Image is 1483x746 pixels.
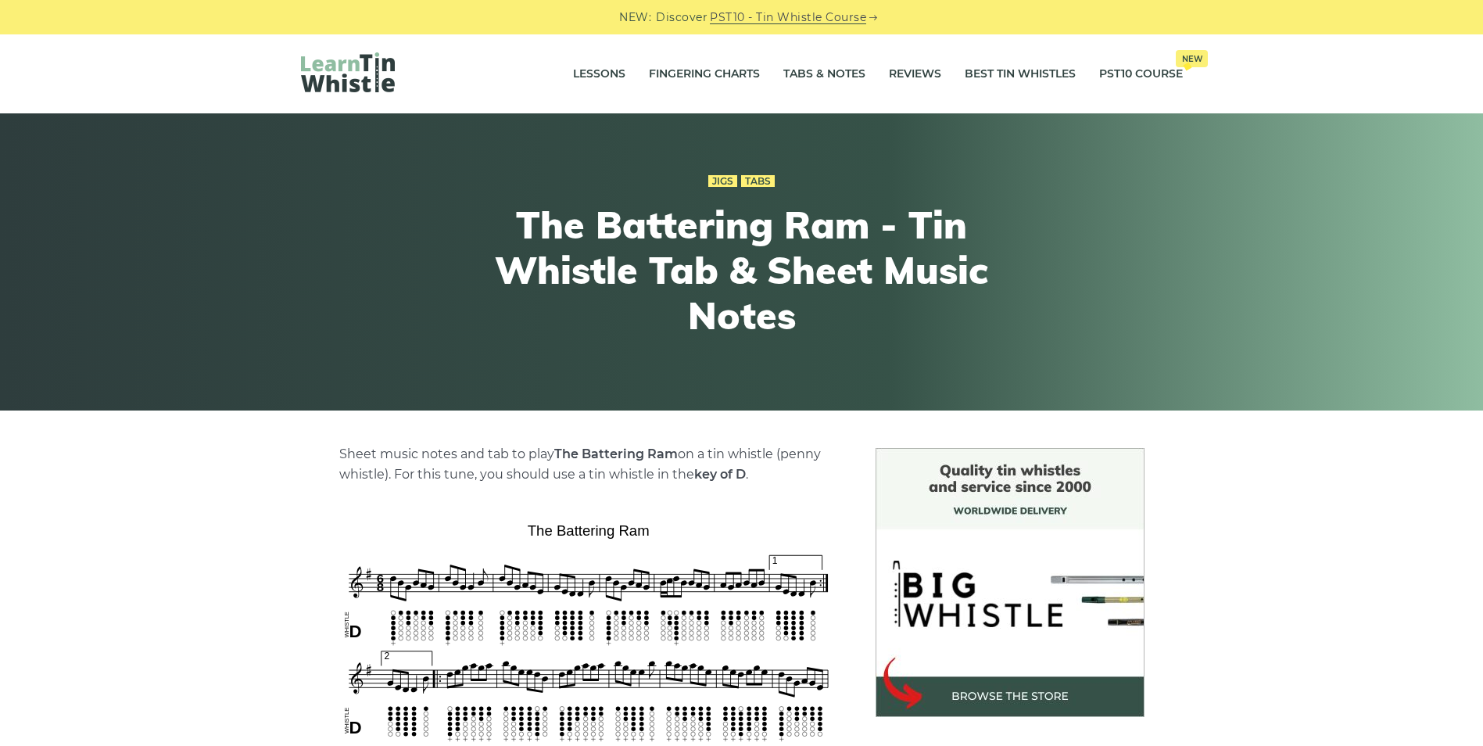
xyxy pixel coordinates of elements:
[708,175,737,188] a: Jigs
[783,55,865,94] a: Tabs & Notes
[694,467,746,482] strong: key of D
[1099,55,1183,94] a: PST10 CourseNew
[339,444,838,485] p: Sheet music notes and tab to play on a tin whistle (penny whistle). For this tune, you should use...
[554,447,678,461] strong: The Battering Ram
[649,55,760,94] a: Fingering Charts
[965,55,1076,94] a: Best Tin Whistles
[573,55,625,94] a: Lessons
[301,52,395,92] img: LearnTinWhistle.com
[1176,50,1208,67] span: New
[876,448,1144,717] img: BigWhistle Tin Whistle Store
[889,55,941,94] a: Reviews
[454,203,1030,338] h1: The Battering Ram - Tin Whistle Tab & Sheet Music Notes
[741,175,775,188] a: Tabs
